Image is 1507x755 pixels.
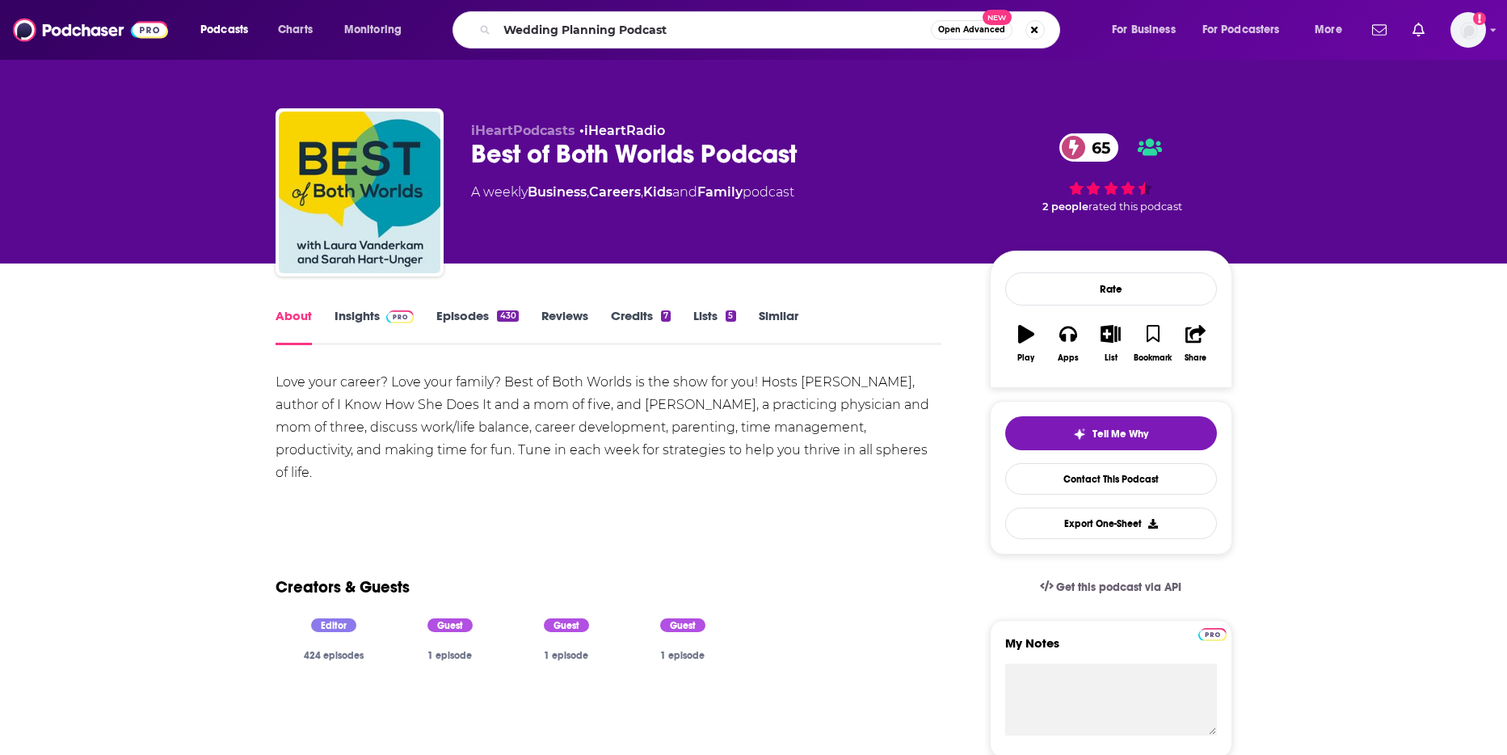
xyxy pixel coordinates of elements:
[189,17,269,43] button: open menu
[1005,635,1217,664] label: My Notes
[1059,133,1118,162] a: 65
[1202,19,1280,41] span: For Podcasters
[1134,353,1172,363] div: Bookmark
[693,308,735,345] a: Lists5
[471,183,794,202] div: A weekly podcast
[1174,314,1216,373] button: Share
[333,17,423,43] button: open menu
[426,617,474,634] div: Guest
[1315,19,1342,41] span: More
[1450,12,1486,48] span: Logged in as mijal
[584,123,665,138] a: iHeartRadio
[276,371,942,484] div: Love your career? Love your family? Best of Both Worlds is the show for you! Hosts [PERSON_NAME],...
[643,184,672,200] a: Kids
[1132,314,1174,373] button: Bookmark
[1056,580,1181,594] span: Get this podcast via API
[386,310,415,323] img: Podchaser Pro
[638,650,728,661] div: 1 episode
[471,123,575,138] span: iHeartPodcasts
[1303,17,1362,43] button: open menu
[497,17,931,43] input: Search podcasts, credits, & more...
[1088,200,1182,213] span: rated this podcast
[931,20,1012,40] button: Open AdvancedNew
[1366,16,1393,44] a: Show notifications dropdown
[1450,12,1486,48] img: User Profile
[697,184,743,200] a: Family
[1185,353,1206,363] div: Share
[1027,567,1195,607] a: Get this podcast via API
[1105,353,1118,363] div: List
[1192,17,1303,43] button: open menu
[672,184,697,200] span: and
[1112,19,1176,41] span: For Business
[344,19,402,41] span: Monitoring
[542,617,591,634] div: Guest
[1198,626,1227,641] a: Pro website
[1047,314,1089,373] button: Apps
[13,15,168,45] img: Podchaser - Follow, Share and Rate Podcasts
[641,184,643,200] span: ,
[1017,353,1034,363] div: Play
[726,310,735,322] div: 5
[200,19,248,41] span: Podcasts
[1450,12,1486,48] button: Show profile menu
[288,650,379,661] div: 424 episodes
[276,308,312,345] a: About
[436,308,518,345] a: Episodes430
[579,123,665,138] span: •
[335,308,415,345] a: InsightsPodchaser Pro
[1005,463,1217,495] a: Contact This Podcast
[1101,17,1196,43] button: open menu
[267,17,322,43] a: Charts
[1406,16,1431,44] a: Show notifications dropdown
[661,310,671,322] div: 7
[589,184,641,200] a: Careers
[1005,272,1217,306] div: Rate
[1473,12,1486,25] svg: Add a profile image
[276,577,410,597] a: Creators & Guests
[1042,200,1088,213] span: 2 people
[528,184,587,200] a: Business
[1005,416,1217,450] button: tell me why sparkleTell Me Why
[1005,508,1217,539] button: Export One-Sheet
[1076,133,1118,162] span: 65
[759,308,798,345] a: Similar
[587,184,589,200] span: ,
[521,650,612,661] div: 1 episode
[309,617,358,634] div: Editor
[405,650,495,661] div: 1 episode
[279,112,440,273] img: Best of Both Worlds Podcast
[468,11,1076,49] div: Search podcasts, credits, & more...
[611,308,671,345] a: Credits7
[1005,314,1047,373] button: Play
[541,308,588,345] a: Reviews
[497,310,518,322] div: 430
[1198,628,1227,641] img: Podchaser Pro
[1073,428,1086,441] img: tell me why sparkle
[938,26,1005,34] span: Open Advanced
[1058,353,1079,363] div: Apps
[990,123,1232,223] div: 65 2 peoplerated this podcast
[1089,314,1131,373] button: List
[1092,428,1148,441] span: Tell Me Why
[659,617,707,634] div: Guest
[278,19,313,41] span: Charts
[983,10,1012,25] span: New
